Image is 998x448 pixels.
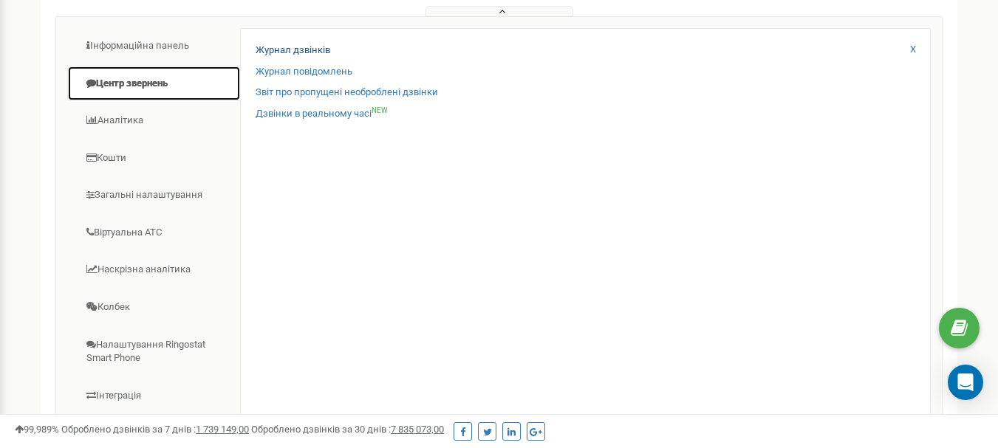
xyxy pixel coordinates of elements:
[67,177,241,213] a: Загальні налаштування
[67,140,241,176] a: Кошти
[910,43,916,57] a: X
[61,424,249,435] span: Оброблено дзвінків за 7 днів :
[256,86,438,100] a: Звіт про пропущені необроблені дзвінки
[67,327,241,376] a: Налаштування Ringostat Smart Phone
[251,424,444,435] span: Оброблено дзвінків за 30 днів :
[67,289,241,325] a: Колбек
[196,424,249,435] u: 1 739 149,00
[256,65,352,79] a: Журнал повідомлень
[948,365,983,400] div: Open Intercom Messenger
[391,424,444,435] u: 7 835 073,00
[67,215,241,251] a: Віртуальна АТС
[67,28,241,64] a: Інформаційна панель
[256,44,330,58] a: Журнал дзвінків
[372,106,388,114] sup: NEW
[256,107,388,121] a: Дзвінки в реальному часіNEW
[67,66,241,102] a: Центр звернень
[67,378,241,414] a: Інтеграція
[15,424,59,435] span: 99,989%
[67,103,241,139] a: Аналiтика
[67,252,241,288] a: Наскрізна аналітика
